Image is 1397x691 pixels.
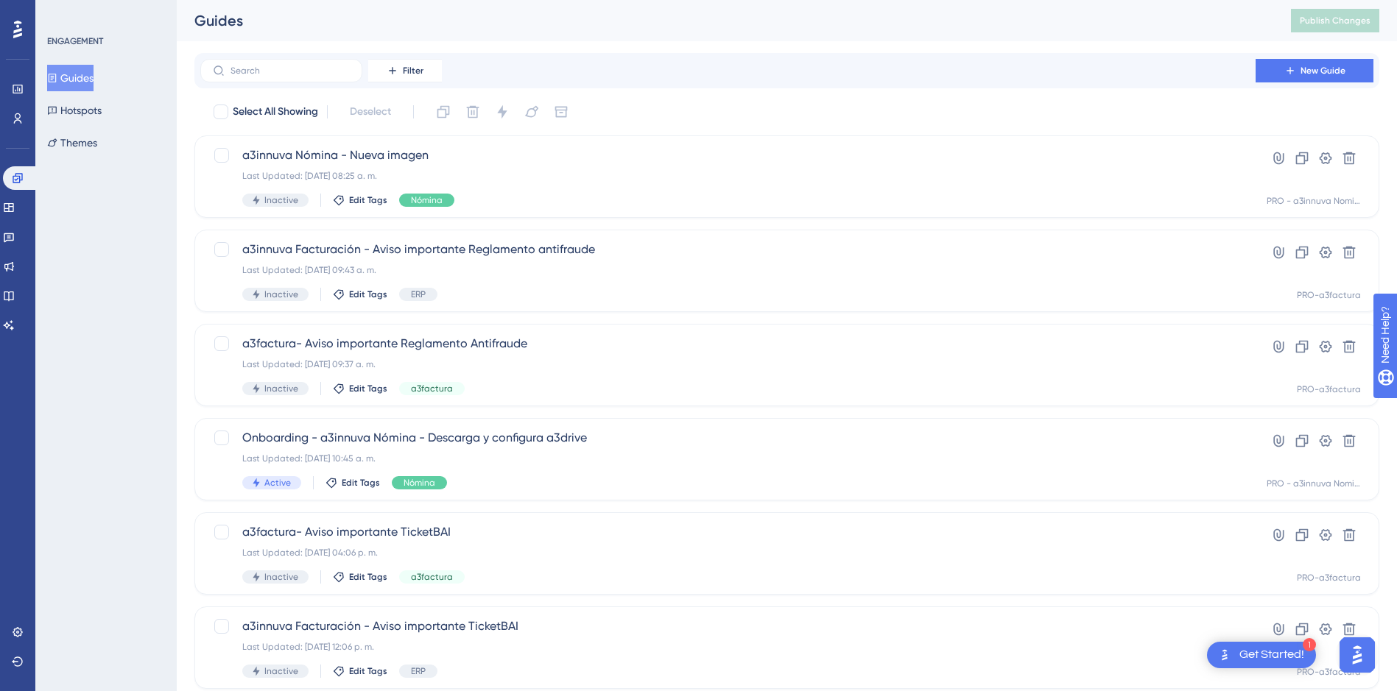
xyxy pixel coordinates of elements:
img: launcher-image-alternative-text [1216,646,1234,664]
div: Last Updated: [DATE] 09:37 a. m. [242,358,1214,370]
span: Edit Tags [349,194,387,206]
span: Inactive [264,288,298,300]
span: Deselect [350,103,391,121]
div: ENGAGEMENT [47,35,103,47]
span: a3factura [411,383,453,394]
span: Publish Changes [1300,15,1370,26]
div: Last Updated: [DATE] 10:45 a. m. [242,453,1214,464]
div: PRO - a3innuva Nomina [1267,195,1361,207]
div: 1 [1303,638,1316,651]
div: Last Updated: [DATE] 09:43 a. m. [242,264,1214,276]
button: Publish Changes [1291,9,1379,32]
span: a3innuva Facturación - Aviso importante Reglamento antifraude [242,241,1214,258]
span: Inactive [264,194,298,206]
button: Edit Tags [333,288,387,300]
span: ERP [411,665,426,677]
span: a3innuva Nómina - Nueva imagen [242,146,1214,164]
span: Edit Tags [349,288,387,300]
button: Guides [47,65,94,91]
span: Select All Showing [233,103,318,121]
span: a3factura [411,571,453,583]
div: Last Updated: [DATE] 08:25 a. m. [242,170,1214,182]
div: Guides [194,10,1254,31]
button: Edit Tags [333,194,387,206]
div: PRO-a3factura [1297,289,1361,301]
div: PRO-a3factura [1297,666,1361,678]
div: Open Get Started! checklist, remaining modules: 1 [1207,642,1316,668]
button: Hotspots [47,97,102,124]
span: Edit Tags [349,383,387,394]
button: Themes [47,130,97,156]
div: PRO-a3factura [1297,383,1361,395]
span: ERP [411,288,426,300]
span: Edit Tags [349,571,387,583]
button: Edit Tags [333,383,387,394]
span: Nómina [404,477,435,489]
span: Edit Tags [349,665,387,677]
span: Inactive [264,665,298,677]
div: PRO-a3factura [1297,572,1361,584]
div: Last Updated: [DATE] 04:06 p. m. [242,547,1214,559]
span: Inactive [264,383,298,394]
div: PRO - a3innuva Nomina [1267,478,1361,489]
span: Need Help? [35,4,92,21]
span: a3innuva Facturación - Aviso importante TicketBAI [242,617,1214,635]
span: Inactive [264,571,298,583]
span: Onboarding - a3innuva Nómina - Descarga y configura a3drive [242,429,1214,447]
button: Filter [368,59,442,82]
button: Deselect [337,99,404,125]
span: a3factura- Aviso importante Reglamento Antifraude [242,335,1214,352]
button: Edit Tags [333,665,387,677]
button: Edit Tags [326,477,380,489]
iframe: UserGuiding AI Assistant Launcher [1335,633,1379,677]
span: New Guide [1301,65,1345,77]
button: Edit Tags [333,571,387,583]
div: Get Started! [1239,647,1304,663]
span: Active [264,477,291,489]
button: New Guide [1256,59,1373,82]
input: Search [231,65,350,76]
span: Edit Tags [342,477,380,489]
span: Nómina [411,194,443,206]
span: Filter [403,65,423,77]
div: Last Updated: [DATE] 12:06 p. m. [242,641,1214,653]
span: a3factura- Aviso importante TicketBAI [242,523,1214,541]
